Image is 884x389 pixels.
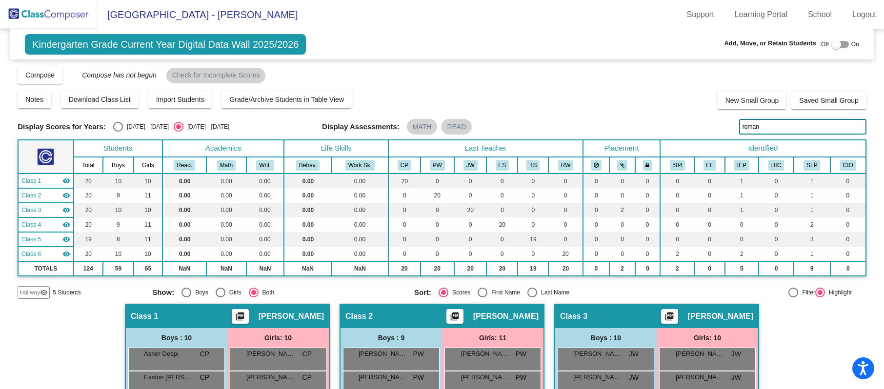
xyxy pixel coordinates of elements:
td: 0 [583,203,609,217]
button: Read. [174,160,195,171]
a: Learning Portal [727,7,796,22]
td: NaN [332,261,389,276]
td: 10 [103,247,134,261]
td: 11 [134,232,162,247]
td: 2 [660,247,695,261]
td: 19 [518,261,548,276]
td: 0 [388,203,420,217]
td: 1 [794,174,830,188]
span: Hallway [20,288,40,297]
span: Class 3 [560,311,587,321]
td: 0 [454,217,486,232]
td: 0 [609,217,635,232]
td: 0.00 [162,247,206,261]
span: Kindergarten Grade Current Year Digital Data Wall 2025/2026 [25,34,306,55]
td: 0 [486,247,518,261]
a: Support [679,7,722,22]
div: Boys [191,288,208,297]
span: Add, Move, or Retain Students [724,39,816,48]
td: TOTALS [18,261,73,276]
td: 0 [635,217,660,232]
td: 0 [759,261,794,276]
div: First Name [487,288,520,297]
div: [DATE] - [DATE] [183,122,229,131]
td: 0 [635,188,660,203]
button: IEP [734,160,749,171]
a: School [800,7,840,22]
span: Import Students [156,96,204,103]
td: 0 [830,203,866,217]
td: 20 [548,247,583,261]
button: HIC [768,160,784,171]
td: 0 [830,217,866,232]
span: Compose [25,71,55,79]
th: Students [74,140,163,157]
th: Keep away students [583,157,609,174]
td: 0 [548,217,583,232]
td: 11 [134,217,162,232]
th: Cayla Paustain [388,157,420,174]
div: Last Name [537,288,569,297]
mat-chip: READ [441,119,472,135]
span: [PERSON_NAME] [676,349,724,359]
th: Keep with teacher [635,157,660,174]
td: 0.00 [284,247,331,261]
td: 0 [518,174,548,188]
div: Girls: 10 [227,328,329,348]
td: 0.00 [246,247,284,261]
mat-radio-group: Select an option [113,122,229,132]
td: 0.00 [246,174,284,188]
td: 2 [609,203,635,217]
td: 0 [660,174,695,188]
td: 20 [74,203,103,217]
td: 19 [518,232,548,247]
td: NaN [284,261,331,276]
td: 5 [725,261,759,276]
button: SLP [804,160,820,171]
td: Cayla Paustain - No Class Name [18,174,73,188]
th: Paige Wallace [421,157,455,174]
td: 59 [103,261,134,276]
td: 8 [103,232,134,247]
th: Keep with students [609,157,635,174]
th: Academics [162,140,284,157]
td: Paige Wallace - No Class Name [18,188,73,203]
span: Sort: [414,288,431,297]
div: Boys : 9 [341,328,442,348]
span: Class 1 [131,311,158,321]
div: Boys : 10 [126,328,227,348]
td: 0 [660,217,695,232]
span: [PERSON_NAME] [473,311,539,321]
button: Print Students Details [446,309,463,324]
th: Check In/Check Out Behavior Plan with Tapia [830,157,866,174]
mat-chip: MATH [407,119,438,135]
td: 0.00 [162,174,206,188]
span: Saved Small Group [799,97,858,104]
td: 0 [518,203,548,217]
td: 0.00 [284,217,331,232]
td: 0.00 [332,247,389,261]
span: Class 5 [21,235,41,244]
td: 0.00 [162,232,206,247]
th: Last Teacher [388,140,583,157]
button: JW [463,160,478,171]
div: [DATE] - [DATE] [123,122,169,131]
td: 3 [794,232,830,247]
th: Boys [103,157,134,174]
td: 11 [134,188,162,203]
span: [PERSON_NAME] [246,349,295,359]
td: 20 [421,188,455,203]
th: Identified [660,140,866,157]
span: Grade/Archive Students in Table View [229,96,344,103]
td: 0 [454,247,486,261]
td: 0 [583,232,609,247]
td: 0.00 [332,203,389,217]
td: 0 [695,217,725,232]
td: 0 [421,203,455,217]
td: 0 [830,261,866,276]
button: EL [703,160,716,171]
button: Download Class List [61,91,139,108]
td: 20 [421,261,455,276]
td: 20 [548,261,583,276]
span: CP [200,349,209,359]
